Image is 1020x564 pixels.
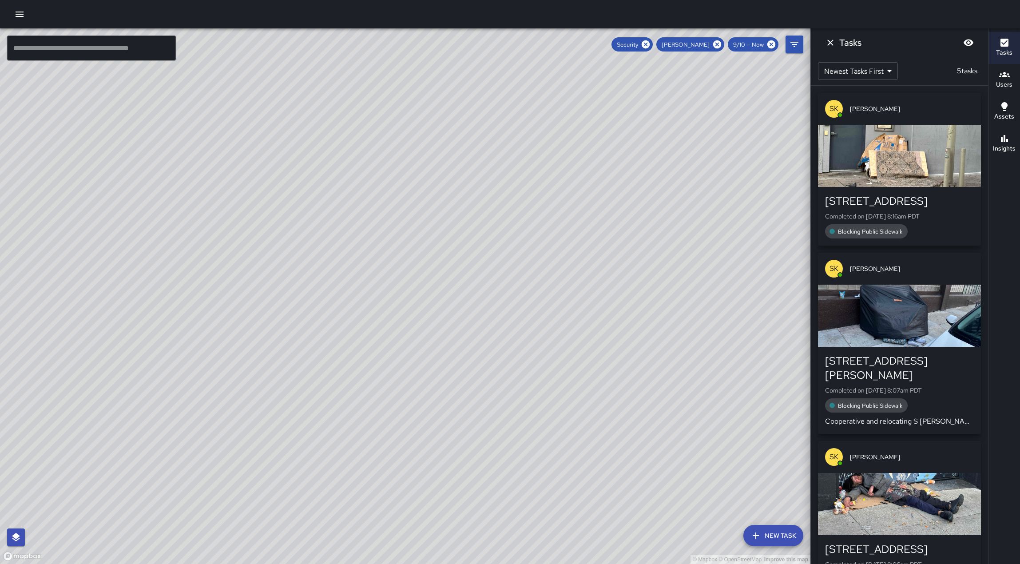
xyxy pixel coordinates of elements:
[988,64,1020,96] button: Users
[996,48,1012,58] h6: Tasks
[786,36,803,53] button: Filters
[825,386,974,395] p: Completed on [DATE] 8:07am PDT
[656,41,715,48] span: [PERSON_NAME]
[960,34,977,52] button: Blur
[988,32,1020,64] button: Tasks
[611,41,643,48] span: Security
[850,264,974,273] span: [PERSON_NAME]
[993,144,1016,154] h6: Insights
[994,112,1014,122] h6: Assets
[822,34,839,52] button: Dismiss
[818,93,981,246] button: SK[PERSON_NAME][STREET_ADDRESS]Completed on [DATE] 8:16am PDTBlocking Public Sidewalk
[829,263,838,274] p: SK
[833,228,908,235] span: Blocking Public Sidewalk
[850,104,974,113] span: [PERSON_NAME]
[743,525,803,546] button: New Task
[850,453,974,461] span: [PERSON_NAME]
[728,37,778,52] div: 9/10 — Now
[818,253,981,434] button: SK[PERSON_NAME][STREET_ADDRESS][PERSON_NAME]Completed on [DATE] 8:07am PDTBlocking Public Sidewal...
[829,452,838,462] p: SK
[839,36,861,50] h6: Tasks
[825,542,974,556] div: [STREET_ADDRESS]
[825,354,974,382] div: [STREET_ADDRESS][PERSON_NAME]
[818,62,898,80] div: Newest Tasks First
[825,194,974,208] div: [STREET_ADDRESS]
[728,41,769,48] span: 9/10 — Now
[833,402,908,409] span: Blocking Public Sidewalk
[656,37,724,52] div: [PERSON_NAME]
[825,212,974,221] p: Completed on [DATE] 8:16am PDT
[988,96,1020,128] button: Assets
[825,416,974,427] p: Cooperative and relocating S [PERSON_NAME]
[953,66,981,76] p: 5 tasks
[988,128,1020,160] button: Insights
[996,80,1012,90] h6: Users
[829,103,838,114] p: SK
[611,37,653,52] div: Security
